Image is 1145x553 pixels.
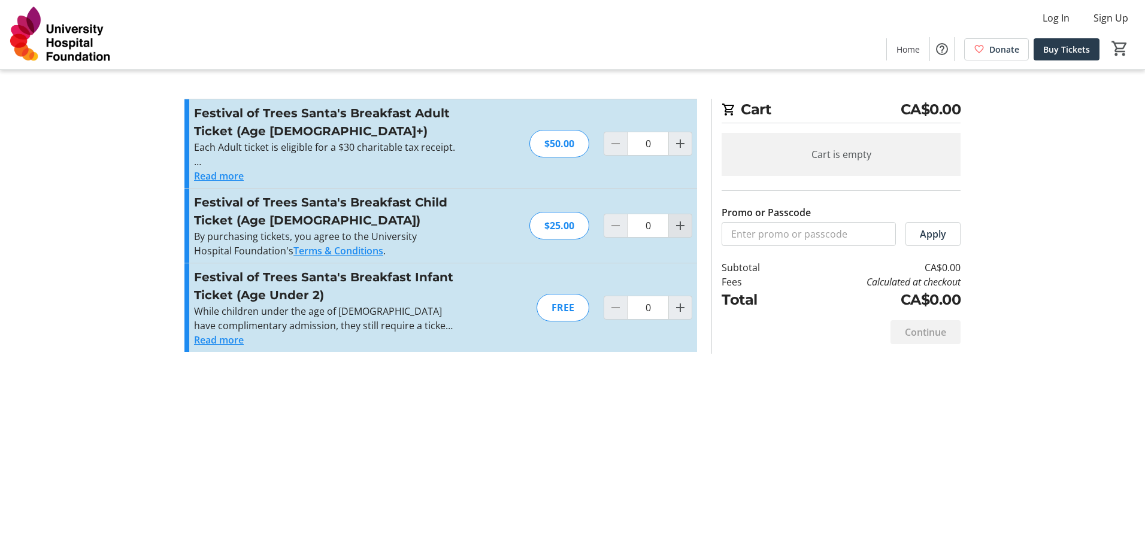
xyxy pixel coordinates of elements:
span: Donate [989,43,1019,56]
label: Promo or Passcode [722,205,811,220]
td: CA$0.00 [791,289,961,311]
button: Cart [1109,38,1131,59]
input: Festival of Trees Santa's Breakfast Adult Ticket (Age 13+) Quantity [627,132,669,156]
span: Buy Tickets [1043,43,1090,56]
span: Log In [1043,11,1070,25]
td: Subtotal [722,260,791,275]
a: Terms & Conditions [293,244,383,257]
span: Home [896,43,920,56]
span: Sign Up [1093,11,1128,25]
td: Total [722,289,791,311]
input: Enter promo or passcode [722,222,896,246]
input: Festival of Trees Santa's Breakfast Child Ticket (Age 2 - 12) Quantity [627,214,669,238]
td: Calculated at checkout [791,275,961,289]
input: Festival of Trees Santa's Breakfast Infant Ticket (Age Under 2) Quantity [627,296,669,320]
div: Cart is empty [722,133,961,176]
td: Fees [722,275,791,289]
span: Apply [920,227,946,241]
button: Help [930,37,954,61]
h3: Festival of Trees Santa's Breakfast Child Ticket (Age [DEMOGRAPHIC_DATA]) [194,193,456,229]
span: CA$0.00 [901,99,961,120]
button: Increment by one [669,132,692,155]
div: $25.00 [529,212,589,239]
h3: Festival of Trees Santa's Breakfast Infant Ticket (Age Under 2) [194,268,456,304]
img: University Hospital Foundation's Logo [7,5,114,65]
button: Apply [905,222,961,246]
button: Increment by one [669,296,692,319]
p: Each Adult ticket is eligible for a $30 charitable tax receipt. [194,140,456,154]
a: Home [887,38,929,60]
a: Buy Tickets [1034,38,1099,60]
p: By purchasing tickets, you agree to the University Hospital Foundation's . [194,229,456,258]
div: $50.00 [529,130,589,157]
button: Read more [194,169,244,183]
a: Donate [964,38,1029,60]
p: While children under the age of [DEMOGRAPHIC_DATA] have complimentary admission, they still requi... [194,304,456,333]
button: Read more [194,333,244,347]
button: Increment by one [669,214,692,237]
h2: Cart [722,99,961,123]
td: CA$0.00 [791,260,961,275]
h3: Festival of Trees Santa's Breakfast Adult Ticket (Age [DEMOGRAPHIC_DATA]+) [194,104,456,140]
button: Sign Up [1084,8,1138,28]
div: FREE [537,294,589,321]
button: Log In [1033,8,1079,28]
